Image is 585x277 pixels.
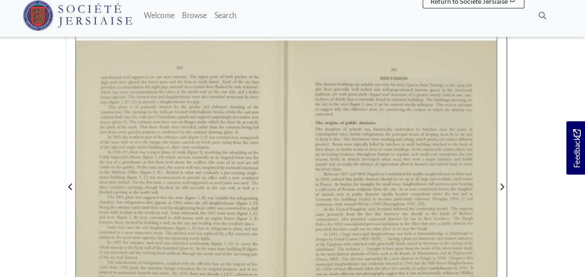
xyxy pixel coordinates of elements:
[187,12,218,30] a: Browse
[34,4,142,38] a: Société Jersiaise logo
[218,12,247,30] a: Search
[34,6,142,36] img: Société Jersiaise
[149,12,187,30] a: Welcome
[571,132,582,170] span: Feedback
[434,3,510,11] span: Return to Société Jersiaise
[566,125,585,177] a: Would you like to provide feedback?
